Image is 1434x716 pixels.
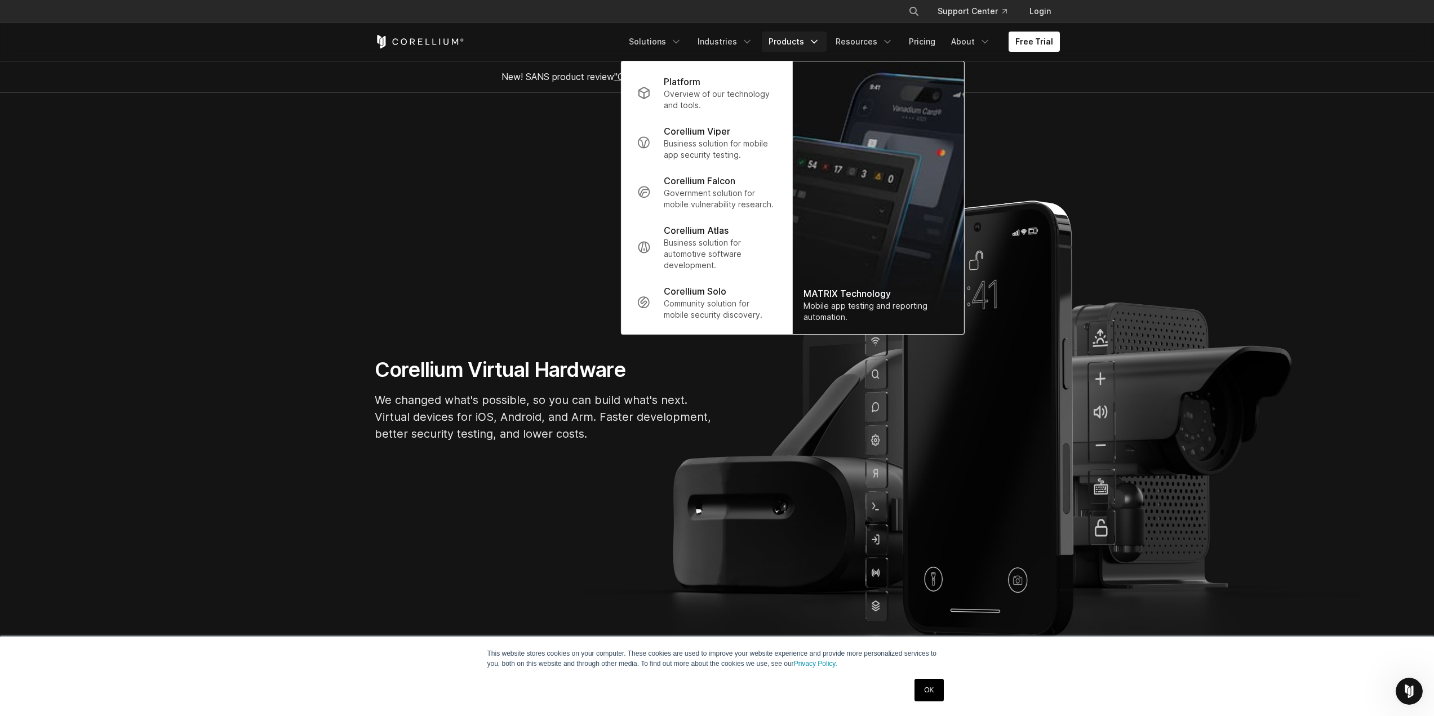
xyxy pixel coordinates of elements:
[1396,678,1423,705] iframe: Intercom live chat
[902,32,942,52] a: Pricing
[803,300,952,323] div: Mobile app testing and reporting automation.
[829,32,900,52] a: Resources
[792,61,964,334] img: Matrix_WebNav_1x
[794,660,837,668] a: Privacy Policy.
[1009,32,1060,52] a: Free Trial
[628,68,785,118] a: Platform Overview of our technology and tools.
[664,284,726,298] p: Corellium Solo
[664,298,776,321] p: Community solution for mobile security discovery.
[664,237,776,271] p: Business solution for automotive software development.
[914,679,943,701] a: OK
[628,167,785,217] a: Corellium Falcon Government solution for mobile vulnerability research.
[904,1,924,21] button: Search
[664,88,776,111] p: Overview of our technology and tools.
[664,75,700,88] p: Platform
[622,32,1060,52] div: Navigation Menu
[501,71,933,82] span: New! SANS product review now available.
[944,32,997,52] a: About
[628,217,785,278] a: Corellium Atlas Business solution for automotive software development.
[929,1,1016,21] a: Support Center
[614,71,874,82] a: "Collaborative Mobile App Security Development and Analysis"
[487,648,947,669] p: This website stores cookies on your computer. These cookies are used to improve your website expe...
[622,32,689,52] a: Solutions
[664,124,730,138] p: Corellium Viper
[691,32,760,52] a: Industries
[792,61,964,334] a: MATRIX Technology Mobile app testing and reporting automation.
[803,287,952,300] div: MATRIX Technology
[375,392,713,442] p: We changed what's possible, so you can build what's next. Virtual devices for iOS, Android, and A...
[1020,1,1060,21] a: Login
[628,118,785,167] a: Corellium Viper Business solution for mobile app security testing.
[375,357,713,383] h1: Corellium Virtual Hardware
[375,35,464,48] a: Corellium Home
[664,188,776,210] p: Government solution for mobile vulnerability research.
[664,138,776,161] p: Business solution for mobile app security testing.
[664,224,729,237] p: Corellium Atlas
[895,1,1060,21] div: Navigation Menu
[664,174,735,188] p: Corellium Falcon
[628,278,785,327] a: Corellium Solo Community solution for mobile security discovery.
[762,32,827,52] a: Products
